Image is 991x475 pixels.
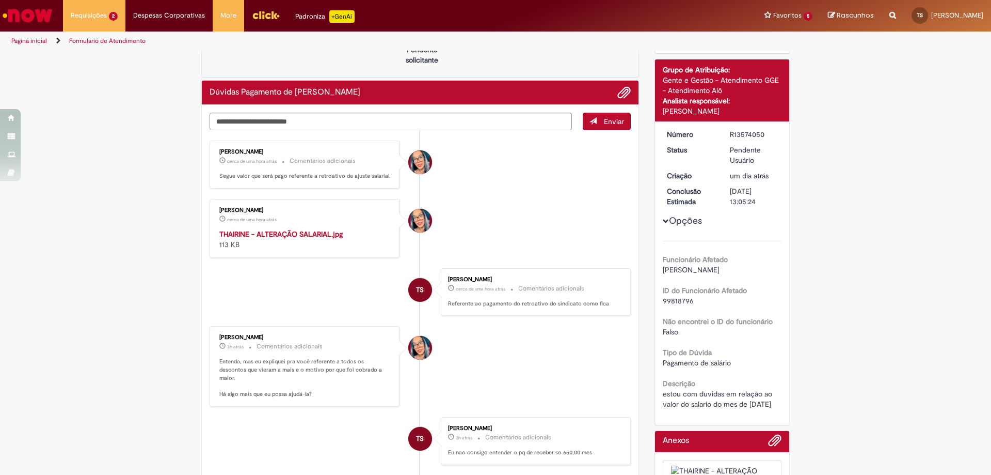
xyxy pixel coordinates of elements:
[448,300,620,308] p: Referente ao pagamento do retroativo do sindicato como fica
[408,427,432,451] div: Thairine Garcia Franca De Sousa
[663,296,694,305] span: 99818796
[730,171,769,180] span: um dia atrás
[804,12,812,21] span: 5
[71,10,107,21] span: Requisições
[931,11,983,20] span: [PERSON_NAME]
[659,171,723,181] dt: Criação
[408,209,432,233] div: Maira Priscila Da Silva Arnaldo
[290,157,356,165] small: Comentários adicionais
[663,348,712,357] b: Tipo de Dúvida
[485,433,551,442] small: Comentários adicionais
[448,277,620,283] div: [PERSON_NAME]
[219,229,391,250] div: 113 KB
[227,217,277,223] span: cerca de uma hora atrás
[773,10,802,21] span: Favoritos
[397,44,447,65] p: Pendente solicitante
[730,171,778,181] div: 28/09/2025 15:38:12
[659,186,723,207] dt: Conclusão Estimada
[227,217,277,223] time: 29/09/2025 14:45:31
[663,436,689,446] h2: Anexos
[219,229,343,239] a: THAIRINE - ALTERAÇÃO SALARIAL.jpg
[227,344,244,350] time: 29/09/2025 12:44:51
[663,75,782,96] div: Gente e Gestão - Atendimento GGE - Atendimento Alô
[133,10,205,21] span: Despesas Corporativas
[730,129,778,140] div: R13574050
[730,186,778,207] div: [DATE] 13:05:24
[11,37,47,45] a: Página inicial
[659,129,723,140] dt: Número
[219,172,391,180] p: Segue valor que será pago referente a retroativo de ajuste salarial.
[663,286,747,295] b: ID do Funcionário Afetado
[252,7,280,23] img: click_logo_yellow_360x200.png
[257,342,323,351] small: Comentários adicionais
[663,106,782,116] div: [PERSON_NAME]
[8,32,653,51] ul: Trilhas de página
[408,150,432,174] div: Maira Priscila Da Silva Arnaldo
[448,425,620,432] div: [PERSON_NAME]
[227,158,277,164] time: 29/09/2025 14:46:00
[604,117,624,126] span: Enviar
[663,379,695,388] b: Descrição
[659,145,723,155] dt: Status
[416,278,424,302] span: TS
[663,327,678,336] span: Falso
[210,88,360,97] h2: Dúvidas Pagamento de Salário Histórico de tíquete
[768,434,781,452] button: Adicionar anexos
[109,12,118,21] span: 2
[663,389,774,409] span: estou com duvidas em relação ao valor do salario do mes de [DATE]
[69,37,146,45] a: Formulário de Atendimento
[518,284,584,293] small: Comentários adicionais
[663,265,720,274] span: [PERSON_NAME]
[416,426,424,451] span: TS
[456,435,472,441] span: 3h atrás
[456,286,505,292] time: 29/09/2025 14:14:14
[210,113,572,130] textarea: Digite sua mensagem aqui...
[219,149,391,155] div: [PERSON_NAME]
[219,334,391,341] div: [PERSON_NAME]
[408,278,432,302] div: Thairine Garcia Franca De Sousa
[456,435,472,441] time: 29/09/2025 12:36:06
[730,145,778,165] div: Pendente Usuário
[663,96,782,106] div: Analista responsável:
[295,10,355,23] div: Padroniza
[663,65,782,75] div: Grupo de Atribuição:
[408,336,432,360] div: Maira Priscila Da Silva Arnaldo
[448,449,620,457] p: Eu nao consigo entender o pq de receber so 650,00 mes
[329,10,355,23] p: +GenAi
[220,10,236,21] span: More
[456,286,505,292] span: cerca de uma hora atrás
[917,12,923,19] span: TS
[219,207,391,213] div: [PERSON_NAME]
[227,158,277,164] span: cerca de uma hora atrás
[828,11,874,21] a: Rascunhos
[663,255,728,264] b: Funcionário Afetado
[663,317,773,326] b: Não encontrei o ID do funcionário
[730,171,769,180] time: 28/09/2025 15:38:12
[219,358,391,399] p: Entendo, mas eu expliquei pra você referente a todos os descontos que vieram a mais e o motivo po...
[617,86,631,99] button: Adicionar anexos
[837,10,874,20] span: Rascunhos
[1,5,54,26] img: ServiceNow
[663,358,731,367] span: Pagamento de salário
[583,113,631,130] button: Enviar
[227,344,244,350] span: 3h atrás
